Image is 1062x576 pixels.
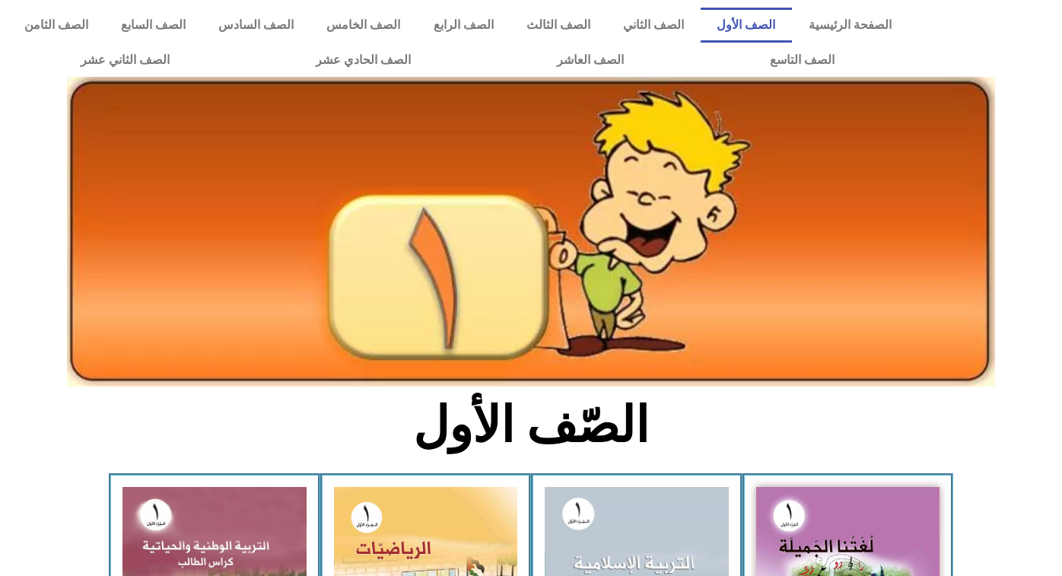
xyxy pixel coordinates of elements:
a: الصف الخامس [310,8,417,43]
a: الصف الثاني عشر [8,43,243,78]
a: الصف السادس [202,8,310,43]
a: الصف الثالث [510,8,606,43]
a: الصف الرابع [417,8,510,43]
a: الصف السابع [104,8,202,43]
h2: الصّف الأول [280,396,783,455]
a: الصف الثامن [8,8,104,43]
a: الصف الأول [701,8,792,43]
a: الصف العاشر [484,43,697,78]
a: الصف الثاني [607,8,701,43]
a: الصف التاسع [697,43,908,78]
a: الصف الحادي عشر [243,43,484,78]
a: الصفحة الرئيسية [792,8,908,43]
